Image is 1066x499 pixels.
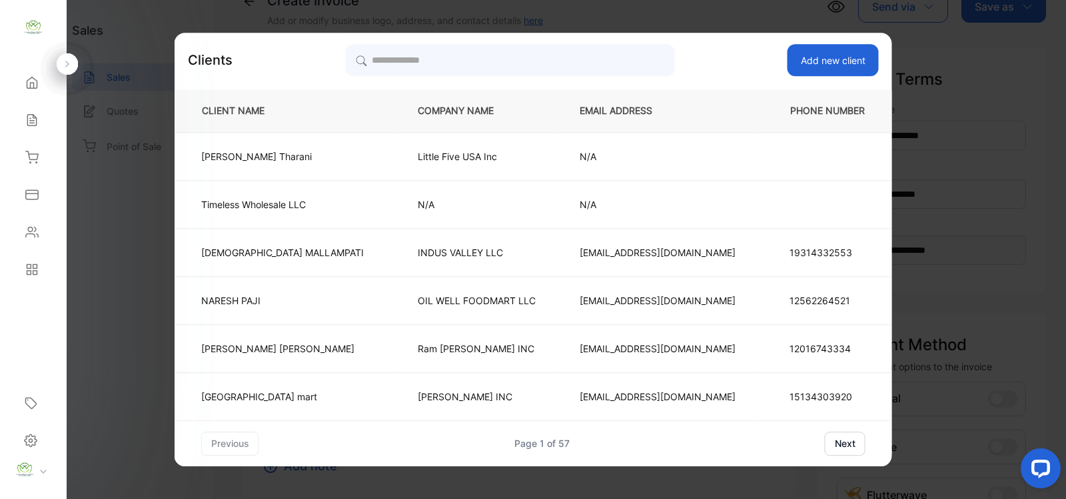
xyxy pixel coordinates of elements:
[580,342,736,356] p: [EMAIL_ADDRESS][DOMAIN_NAME]
[201,245,364,260] p: [DEMOGRAPHIC_DATA] MALLAMPATI
[580,245,736,260] p: [EMAIL_ADDRESS][DOMAIN_NAME]
[15,460,35,480] img: profile
[580,390,736,404] p: [EMAIL_ADDRESS][DOMAIN_NAME]
[418,149,536,163] p: Little Five USA Inc
[418,104,536,118] p: COMPANY NAME
[201,390,364,404] p: [GEOGRAPHIC_DATA] mart
[201,432,259,456] button: previous
[1010,443,1066,499] iframe: LiveChat chat widget
[418,245,536,260] p: INDUS VALLEY LLC
[825,432,865,456] button: next
[580,149,736,163] p: N/A
[780,104,870,118] p: PHONE NUMBER
[201,149,364,163] p: [PERSON_NAME] Tharani
[790,390,865,404] p: 15134303920
[201,294,364,308] p: NARESH PAJI
[580,197,736,211] p: N/A
[790,342,865,356] p: 12016743334
[23,17,43,37] img: logo
[418,197,536,211] p: N/A
[580,294,736,308] p: [EMAIL_ADDRESS][DOMAIN_NAME]
[197,104,374,118] p: CLIENT NAME
[580,104,736,118] p: EMAIL ADDRESS
[201,342,364,356] p: [PERSON_NAME] [PERSON_NAME]
[201,197,364,211] p: Timeless Wholesale LLC
[418,342,536,356] p: Ram [PERSON_NAME] INC
[790,245,865,260] p: 19314332553
[790,294,865,308] p: 12562264521
[514,436,570,450] div: Page 1 of 57
[188,50,233,70] p: Clients
[788,44,879,76] button: Add new client
[418,294,536,308] p: OIL WELL FOODMART LLC
[418,390,536,404] p: [PERSON_NAME] INC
